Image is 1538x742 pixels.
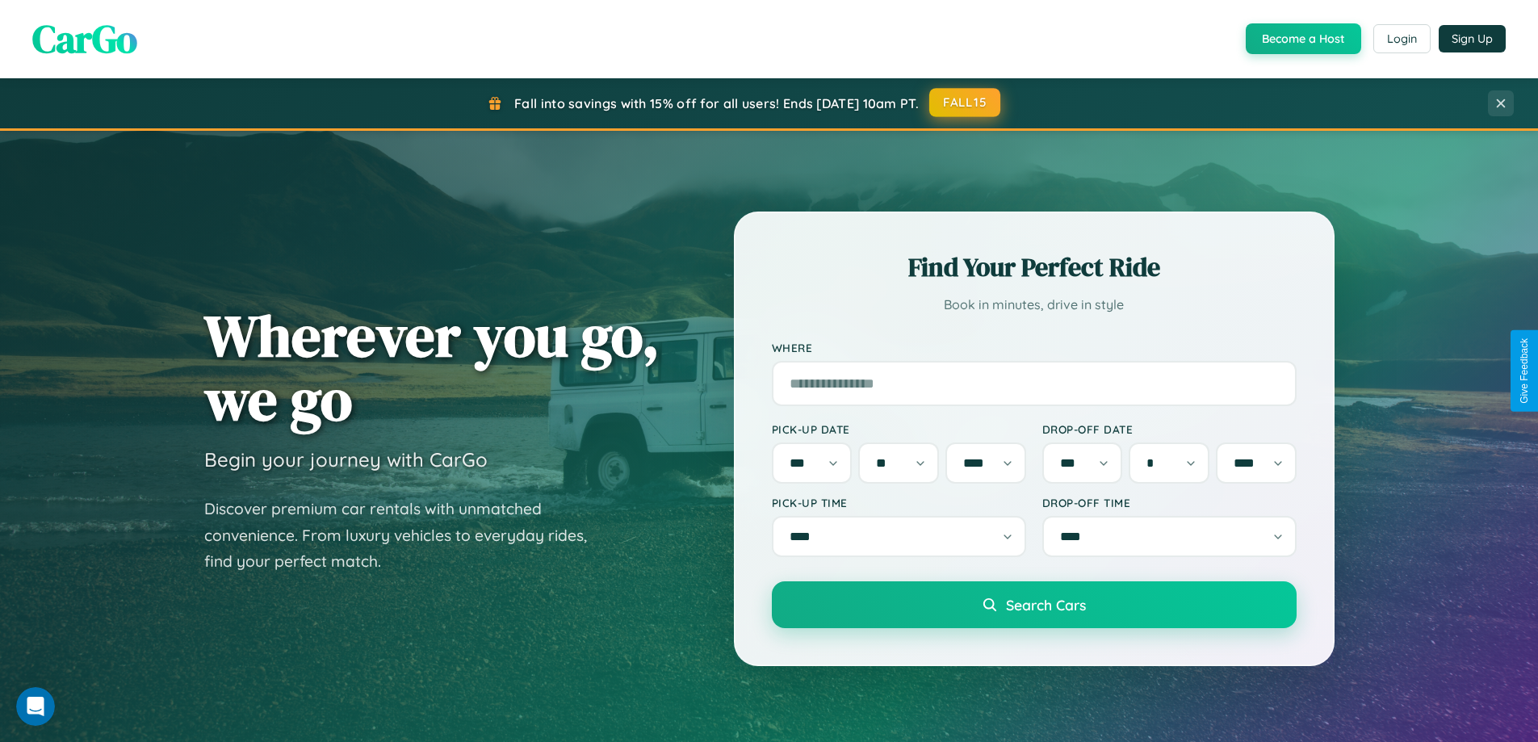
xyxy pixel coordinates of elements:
span: Search Cars [1006,596,1086,614]
h1: Wherever you go, we go [204,304,660,431]
label: Pick-up Date [772,422,1026,436]
label: Where [772,341,1297,354]
h3: Begin your journey with CarGo [204,447,488,472]
button: Become a Host [1246,23,1361,54]
span: CarGo [32,12,137,65]
label: Pick-up Time [772,496,1026,509]
span: Fall into savings with 15% off for all users! Ends [DATE] 10am PT. [514,95,919,111]
div: Give Feedback [1519,338,1530,404]
p: Book in minutes, drive in style [772,293,1297,317]
label: Drop-off Date [1042,422,1297,436]
h2: Find Your Perfect Ride [772,249,1297,285]
iframe: Intercom live chat [16,687,55,726]
button: Search Cars [772,581,1297,628]
button: FALL15 [929,88,1000,117]
p: Discover premium car rentals with unmatched convenience. From luxury vehicles to everyday rides, ... [204,496,608,575]
label: Drop-off Time [1042,496,1297,509]
button: Sign Up [1439,25,1506,52]
button: Login [1373,24,1431,53]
